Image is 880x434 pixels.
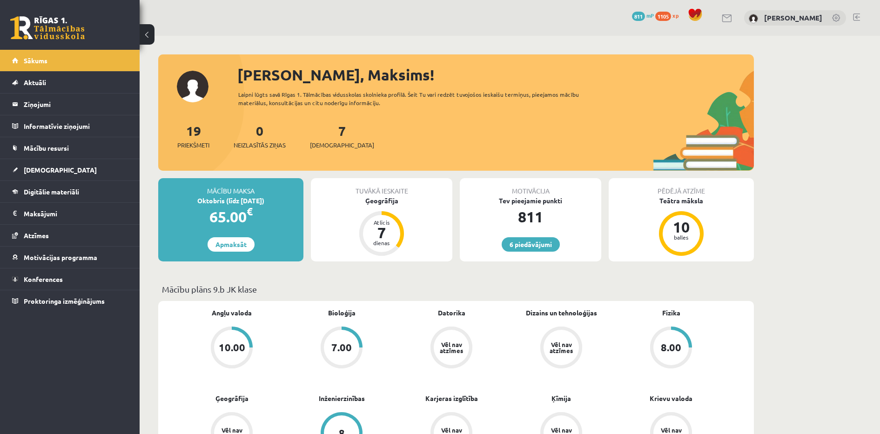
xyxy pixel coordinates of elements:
div: 10 [667,220,695,234]
a: Proktoringa izmēģinājums [12,290,128,312]
div: Vēl nav atzīmes [438,341,464,354]
a: 1105 xp [655,12,683,19]
a: Ķīmija [551,394,571,403]
div: Ģeogrāfija [311,196,452,206]
a: Digitālie materiāli [12,181,128,202]
span: Priekšmeti [177,140,209,150]
a: Konferences [12,268,128,290]
div: 8.00 [661,342,681,353]
span: Proktoringa izmēģinājums [24,297,105,305]
a: Ģeogrāfija [215,394,249,403]
a: Angļu valoda [212,308,252,318]
div: Laipni lūgts savā Rīgas 1. Tālmācības vidusskolas skolnieka profilā. Šeit Tu vari redzēt tuvojošo... [238,90,596,107]
a: 19Priekšmeti [177,122,209,150]
div: Oktobris (līdz [DATE]) [158,196,303,206]
span: mP [646,12,654,19]
div: 10.00 [219,342,245,353]
a: Apmaksāt [208,237,255,252]
div: Atlicis [368,220,396,225]
a: Dizains un tehnoloģijas [526,308,597,318]
div: dienas [368,240,396,246]
a: Maksājumi [12,203,128,224]
img: Maksims Nevedomijs [749,14,758,23]
a: 7.00 [287,327,396,370]
div: Tuvākā ieskaite [311,178,452,196]
span: Aktuāli [24,78,46,87]
span: xp [672,12,678,19]
a: Fizika [662,308,680,318]
span: Neizlasītās ziņas [234,140,286,150]
div: [PERSON_NAME], Maksims! [237,64,754,86]
span: Digitālie materiāli [24,187,79,196]
div: balles [667,234,695,240]
a: Sākums [12,50,128,71]
legend: Ziņojumi [24,93,128,115]
a: [DEMOGRAPHIC_DATA] [12,159,128,180]
a: Aktuāli [12,72,128,93]
a: Motivācijas programma [12,247,128,268]
a: Mācību resursi [12,137,128,159]
span: Konferences [24,275,63,283]
a: Atzīmes [12,225,128,246]
p: Mācību plāns 9.b JK klase [162,283,750,295]
a: 0Neizlasītās ziņas [234,122,286,150]
a: Inženierzinības [319,394,365,403]
a: Vēl nav atzīmes [396,327,506,370]
span: Atzīmes [24,231,49,240]
div: 7 [368,225,396,240]
span: Sākums [24,56,47,65]
a: Ģeogrāfija Atlicis 7 dienas [311,196,452,257]
span: 811 [632,12,645,21]
legend: Maksājumi [24,203,128,224]
a: 811 mP [632,12,654,19]
div: 65.00 [158,206,303,228]
div: 811 [460,206,601,228]
span: [DEMOGRAPHIC_DATA] [24,166,97,174]
a: Karjeras izglītība [425,394,478,403]
span: [DEMOGRAPHIC_DATA] [310,140,374,150]
a: Vēl nav atzīmes [506,327,616,370]
a: Krievu valoda [650,394,692,403]
a: [PERSON_NAME] [764,13,822,22]
a: 10.00 [177,327,287,370]
a: Teātra māksla 10 balles [609,196,754,257]
legend: Informatīvie ziņojumi [24,115,128,137]
span: Motivācijas programma [24,253,97,261]
a: Ziņojumi [12,93,128,115]
div: 7.00 [331,342,352,353]
div: Vēl nav atzīmes [548,341,574,354]
span: € [247,205,253,218]
span: 1105 [655,12,671,21]
div: Motivācija [460,178,601,196]
a: 8.00 [616,327,726,370]
a: 7[DEMOGRAPHIC_DATA] [310,122,374,150]
div: Pēdējā atzīme [609,178,754,196]
a: Datorika [438,308,465,318]
a: 6 piedāvājumi [502,237,560,252]
div: Teātra māksla [609,196,754,206]
a: Informatīvie ziņojumi [12,115,128,137]
a: Bioloģija [328,308,356,318]
div: Mācību maksa [158,178,303,196]
a: Rīgas 1. Tālmācības vidusskola [10,16,85,40]
span: Mācību resursi [24,144,69,152]
div: Tev pieejamie punkti [460,196,601,206]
